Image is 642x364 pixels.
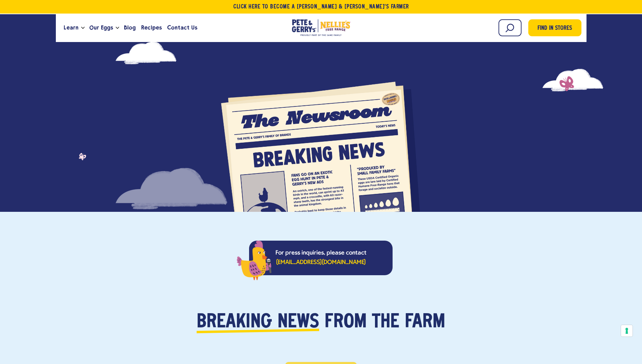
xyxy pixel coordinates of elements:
span: Contact Us [167,23,197,32]
button: Open the dropdown menu for Learn [81,27,85,29]
span: Recipes [141,23,162,32]
span: from [325,312,367,332]
a: Contact Us [164,19,200,37]
span: news [278,312,319,332]
a: Recipes [138,19,164,37]
input: Search [499,19,522,36]
a: Find in Stores [528,19,581,36]
button: Open the dropdown menu for Our Eggs [116,27,119,29]
span: Blog [124,23,136,32]
span: Breaking [197,312,272,332]
a: Our Eggs [87,19,116,37]
p: For press inquiries, please contact [267,248,374,267]
span: Our Eggs [89,23,113,32]
span: the [372,312,399,332]
a: Learn [61,19,81,37]
a: Blog [121,19,138,37]
span: farm [405,312,445,332]
span: Learn [64,23,79,32]
a: [EMAIL_ADDRESS][DOMAIN_NAME] [276,259,366,266]
span: Find in Stores [537,24,572,33]
button: Your consent preferences for tracking technologies [621,325,633,337]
